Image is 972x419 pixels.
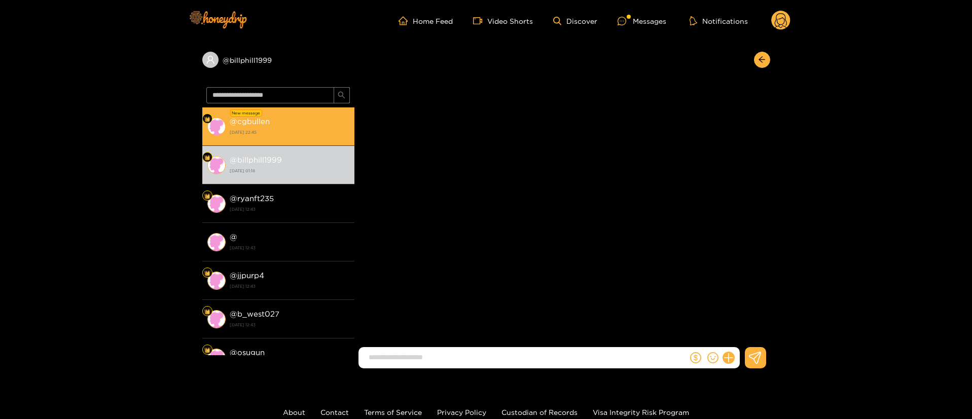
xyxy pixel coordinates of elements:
[230,233,237,241] strong: @
[230,282,349,291] strong: [DATE] 12:43
[207,349,226,367] img: conversation
[754,52,770,68] button: arrow-left
[207,195,226,213] img: conversation
[207,310,226,328] img: conversation
[230,310,279,318] strong: @ b_west027
[206,55,215,64] span: user
[207,156,226,174] img: conversation
[437,408,486,416] a: Privacy Policy
[687,16,751,26] button: Notifications
[399,16,413,25] span: home
[553,17,597,25] a: Discover
[204,270,210,276] img: Fan Level
[207,272,226,290] img: conversation
[399,16,453,25] a: Home Feed
[283,408,305,416] a: About
[758,56,766,64] span: arrow-left
[230,166,349,175] strong: [DATE] 01:18
[204,309,210,315] img: Fan Level
[707,352,718,363] span: smile
[501,408,578,416] a: Custodian of Records
[618,15,666,27] div: Messages
[320,408,349,416] a: Contact
[230,194,274,203] strong: @ ryanft235
[204,193,210,199] img: Fan Level
[230,109,262,117] div: New message
[690,352,701,363] span: dollar
[230,205,349,214] strong: [DATE] 12:43
[230,348,265,357] strong: @ osugun
[204,155,210,161] img: Fan Level
[230,117,270,126] strong: @ cgbullen
[230,128,349,137] strong: [DATE] 22:45
[204,116,210,122] img: Fan Level
[230,156,282,164] strong: @ billphill1999
[364,408,422,416] a: Terms of Service
[688,350,703,365] button: dollar
[230,271,264,280] strong: @ jjpurp4
[473,16,533,25] a: Video Shorts
[207,118,226,136] img: conversation
[204,347,210,353] img: Fan Level
[230,320,349,329] strong: [DATE] 12:43
[334,87,350,103] button: search
[593,408,689,416] a: Visa Integrity Risk Program
[230,243,349,252] strong: [DATE] 12:43
[202,52,354,68] div: @billphill1999
[207,233,226,251] img: conversation
[338,91,345,100] span: search
[473,16,487,25] span: video-camera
